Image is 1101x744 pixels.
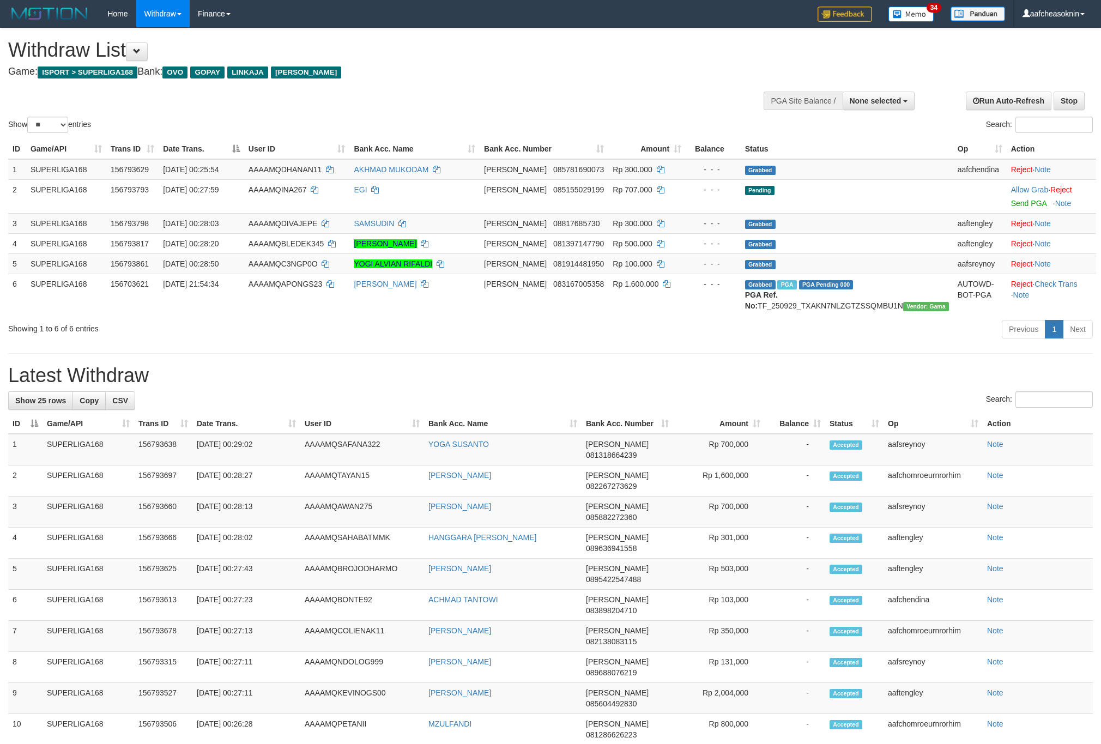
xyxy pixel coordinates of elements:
[586,688,649,697] span: [PERSON_NAME]
[354,219,394,228] a: SAMSUDIN
[673,497,765,528] td: Rp 700,000
[8,233,26,253] td: 4
[884,621,983,652] td: aafchomroeurnrorhim
[8,590,43,621] td: 6
[1063,320,1093,338] a: Next
[300,652,424,683] td: AAAAMQNDOLOG999
[428,471,491,480] a: [PERSON_NAME]
[765,621,825,652] td: -
[1035,280,1078,288] a: Check Trans
[43,528,134,559] td: SUPERLIGA168
[884,414,983,434] th: Op: activate to sort column ascending
[1011,219,1033,228] a: Reject
[586,626,649,635] span: [PERSON_NAME]
[953,159,1007,180] td: aafchendina
[134,652,192,683] td: 156793315
[354,259,432,268] a: YOGI ALVIAN RIFALDI
[673,652,765,683] td: Rp 131,000
[26,139,106,159] th: Game/API: activate to sort column ascending
[765,590,825,621] td: -
[8,66,723,77] h4: Game: Bank:
[26,253,106,274] td: SUPERLIGA168
[484,239,547,248] span: [PERSON_NAME]
[43,434,134,465] td: SUPERLIGA168
[884,434,983,465] td: aafsreynoy
[134,590,192,621] td: 156793613
[884,465,983,497] td: aafchomroeurnrorhim
[553,259,604,268] span: Copy 081914481950 to clipboard
[830,471,862,481] span: Accepted
[673,465,765,497] td: Rp 1,600,000
[764,92,842,110] div: PGA Site Balance /
[134,559,192,590] td: 156793625
[745,166,776,175] span: Grabbed
[1054,92,1085,110] a: Stop
[987,533,1003,542] a: Note
[26,233,106,253] td: SUPERLIGA168
[830,440,862,450] span: Accepted
[354,280,416,288] a: [PERSON_NAME]
[43,465,134,497] td: SUPERLIGA168
[884,559,983,590] td: aaftengley
[1007,213,1096,233] td: ·
[1035,259,1051,268] a: Note
[8,39,723,61] h1: Withdraw List
[244,139,350,159] th: User ID: activate to sort column ascending
[987,688,1003,697] a: Note
[745,291,778,310] b: PGA Ref. No:
[249,219,318,228] span: AAAAMQDIVAJEPE
[1011,185,1048,194] a: Allow Grab
[1035,219,1051,228] a: Note
[8,179,26,213] td: 2
[111,280,149,288] span: 156703621
[745,220,776,229] span: Grabbed
[586,502,649,511] span: [PERSON_NAME]
[884,590,983,621] td: aafchendina
[480,139,608,159] th: Bank Acc. Number: activate to sort column ascending
[690,164,736,175] div: - - -
[1007,179,1096,213] td: ·
[830,596,862,605] span: Accepted
[1007,233,1096,253] td: ·
[586,595,649,604] span: [PERSON_NAME]
[777,280,796,289] span: Marked by aafchhiseyha
[690,258,736,269] div: - - -
[553,239,604,248] span: Copy 081397147790 to clipboard
[111,219,149,228] span: 156793798
[586,471,649,480] span: [PERSON_NAME]
[424,414,582,434] th: Bank Acc. Name: activate to sort column ascending
[690,238,736,249] div: - - -
[249,280,322,288] span: AAAAMQAPONGS23
[428,688,491,697] a: [PERSON_NAME]
[300,559,424,590] td: AAAAMQBROJODHARMO
[586,606,637,615] span: Copy 083898204710 to clipboard
[300,621,424,652] td: AAAAMQCOLIENAK11
[300,683,424,714] td: AAAAMQKEVINOGS00
[987,440,1003,449] a: Note
[249,239,324,248] span: AAAAMQBLEDEK345
[484,219,547,228] span: [PERSON_NAME]
[1011,185,1050,194] span: ·
[586,482,637,491] span: Copy 082267273629 to clipboard
[300,434,424,465] td: AAAAMQSAFANA322
[586,730,637,739] span: Copy 081286626223 to clipboard
[428,440,489,449] a: YOGA SUSANTO
[8,621,43,652] td: 7
[1045,320,1063,338] a: 1
[799,280,854,289] span: PGA Pending
[8,434,43,465] td: 1
[686,139,741,159] th: Balance
[8,274,26,316] td: 6
[134,414,192,434] th: Trans ID: activate to sort column ascending
[1011,259,1033,268] a: Reject
[613,185,652,194] span: Rp 707.000
[553,280,604,288] span: Copy 083167005358 to clipboard
[428,657,491,666] a: [PERSON_NAME]
[765,497,825,528] td: -
[163,280,219,288] span: [DATE] 21:54:34
[163,185,219,194] span: [DATE] 00:27:59
[613,165,652,174] span: Rp 300.000
[190,66,225,78] span: GOPAY
[586,719,649,728] span: [PERSON_NAME]
[26,274,106,316] td: SUPERLIGA168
